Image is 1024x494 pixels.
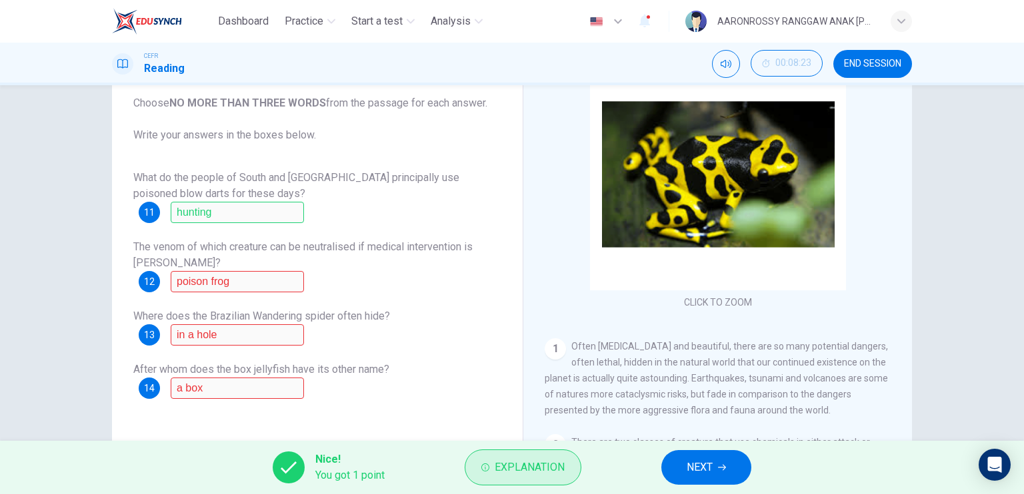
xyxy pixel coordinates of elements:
button: Analysis [425,9,488,33]
button: END SESSION [833,50,912,78]
span: Practice [285,13,323,29]
span: 14 [144,383,155,393]
span: Explanation [495,458,565,477]
span: You got 1 point [315,467,385,483]
button: Explanation [465,449,581,485]
span: Where does the Brazilian Wandering spider often hide? [133,310,390,322]
span: 12 [144,277,155,286]
button: Dashboard [213,9,274,33]
span: Analysis [431,13,471,29]
span: Nice! [315,451,385,467]
input: Populated areas; in populated areas [171,324,304,346]
h1: Reading [144,61,185,77]
a: EduSynch logo [112,8,213,35]
span: 00:08:23 [775,58,811,69]
span: What do the people of South and [GEOGRAPHIC_DATA] principally use poisoned blow darts for these d... [133,171,459,200]
span: END SESSION [844,59,901,69]
span: The venom of which creature can be neutralised if medical intervention is [PERSON_NAME]? [133,240,473,269]
div: 1 [545,338,566,360]
img: en [588,17,605,27]
button: NEXT [661,450,751,485]
button: Start a test [346,9,420,33]
span: CEFR [144,51,158,61]
input: Medusa [171,377,304,399]
div: Open Intercom Messenger [979,449,1011,481]
span: Answer the questions below. Choose from the passage for each answer. Write your answers in the bo... [133,63,501,143]
div: Hide [751,50,823,78]
button: Practice [279,9,341,33]
input: Inland Taipan [171,271,304,292]
span: 11 [144,208,155,217]
span: Start a test [351,13,403,29]
img: Profile picture [685,11,707,32]
div: AARONROSSY RANGGAW ANAK [PERSON_NAME] [717,13,875,29]
span: NEXT [687,458,713,477]
span: 13 [144,330,155,340]
span: Dashboard [218,13,269,29]
div: 2 [545,434,566,455]
b: NO MORE THAN THREE WORDS [169,97,326,109]
span: Often [MEDICAL_DATA] and beautiful, there are so many potential dangers, often lethal, hidden in ... [545,341,888,415]
span: After whom does the box jellyfish have its other name? [133,363,389,375]
input: hunting [171,202,304,223]
div: Mute [712,50,740,78]
button: 00:08:23 [751,50,823,77]
img: EduSynch logo [112,8,182,35]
